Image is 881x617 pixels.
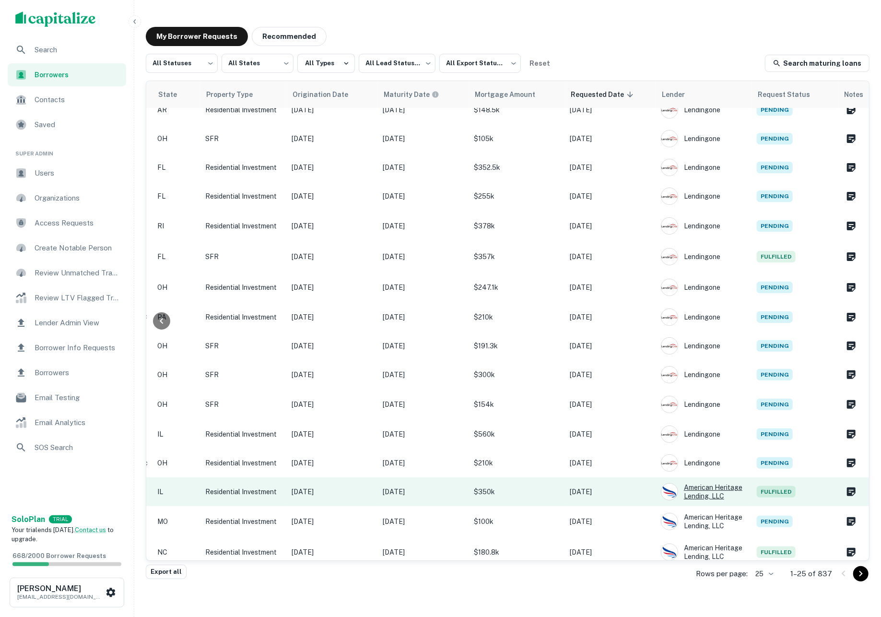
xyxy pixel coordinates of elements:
[661,101,747,119] div: Lendingone
[383,105,464,115] p: [DATE]
[752,81,838,108] th: Request Status
[661,249,678,265] img: picture
[474,221,560,231] p: $378k
[383,458,464,468] p: [DATE]
[570,547,651,558] p: [DATE]
[8,286,126,309] a: Review LTV Flagged Transactions
[35,442,120,453] span: SOS Search
[570,221,651,231] p: [DATE]
[205,486,282,497] p: Residential Investment
[15,12,96,27] img: capitalize-logo.png
[790,568,832,580] p: 1–25 of 837
[8,162,126,185] a: Users
[205,105,282,115] p: Residential Investment
[843,514,859,529] button: Create a note for this borrower request
[843,160,859,175] button: Create a note for this borrower request
[205,133,282,144] p: SFR
[661,338,678,354] img: picture
[661,188,747,205] div: Lendingone
[843,427,859,441] button: Create a note for this borrower request
[661,279,747,296] div: Lendingone
[205,369,282,380] p: SFR
[252,27,327,46] button: Recommended
[8,187,126,210] div: Organizations
[383,162,464,173] p: [DATE]
[661,130,747,147] div: Lendingone
[383,399,464,410] p: [DATE]
[843,249,859,264] button: Create a note for this borrower request
[843,310,859,324] button: Create a note for this borrower request
[292,547,373,558] p: [DATE]
[8,237,126,260] a: Create Notable Person
[205,251,282,262] p: SFR
[661,131,678,147] img: picture
[205,516,282,527] p: Residential Investment
[661,454,747,472] div: Lendingone
[158,89,189,100] span: State
[292,486,373,497] p: [DATE]
[359,51,435,76] div: All Lead Statuses
[146,565,187,579] button: Export all
[8,138,126,162] li: Super Admin
[661,544,678,560] img: picture
[661,366,747,383] div: Lendingone
[8,88,126,111] a: Contacts
[75,526,106,534] a: Contact us
[570,516,651,527] p: [DATE]
[661,309,678,325] img: picture
[205,341,282,351] p: SFR
[49,515,72,523] div: TRIAL
[8,361,126,384] a: Borrowers
[8,411,126,434] a: Email Analytics
[843,456,859,470] button: Create a note for this borrower request
[383,251,464,262] p: [DATE]
[297,54,355,73] button: All Types
[383,221,464,231] p: [DATE]
[205,399,282,410] p: SFR
[661,159,678,176] img: picture
[292,341,373,351] p: [DATE]
[383,133,464,144] p: [DATE]
[287,81,378,108] th: Origination Date
[570,341,651,351] p: [DATE]
[696,568,748,580] p: Rows per page:
[35,44,120,56] span: Search
[205,162,282,173] p: Residential Investment
[8,63,126,86] a: Borrowers
[474,162,560,173] p: $352.5k
[661,217,747,235] div: Lendingone
[757,369,793,380] span: Pending
[757,486,796,498] span: Fulfilled
[469,81,565,108] th: Mortgage Amount
[8,113,126,136] a: Saved
[384,89,452,100] span: Maturity dates displayed may be estimated. Please contact the lender for the most accurate maturi...
[474,191,560,202] p: $255k
[570,162,651,173] p: [DATE]
[843,131,859,146] button: Create a note for this borrower request
[8,261,126,285] a: Review Unmatched Transactions
[570,399,651,410] p: [DATE]
[757,133,793,144] span: Pending
[292,429,373,439] p: [DATE]
[439,51,521,76] div: All Export Statuses
[661,188,678,204] img: picture
[661,367,678,383] img: picture
[757,282,793,293] span: Pending
[12,514,45,525] a: SoloPlan
[8,38,126,61] a: Search
[474,282,560,293] p: $247.1k
[474,312,560,322] p: $210k
[35,292,120,304] span: Review LTV Flagged Transactions
[383,369,464,380] p: [DATE]
[474,133,560,144] p: $105k
[570,251,651,262] p: [DATE]
[757,104,793,116] span: Pending
[661,426,678,442] img: picture
[661,218,678,234] img: picture
[570,282,651,293] p: [DATE]
[8,212,126,235] a: Access Requests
